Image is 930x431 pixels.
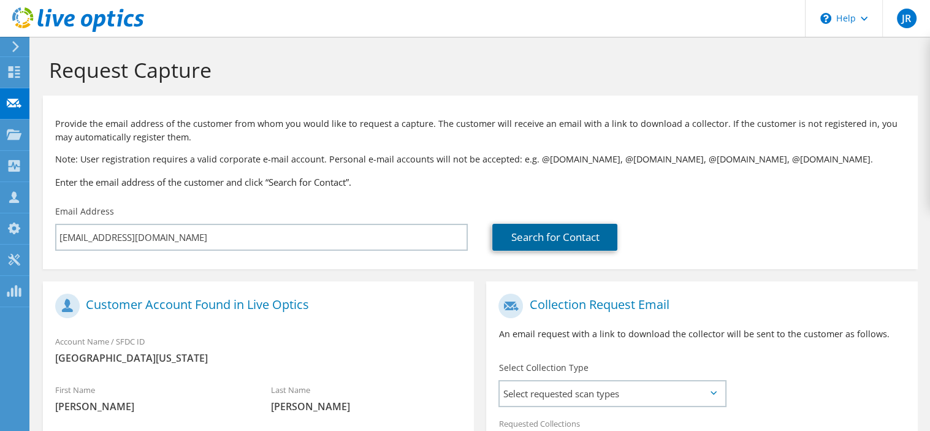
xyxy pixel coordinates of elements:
[492,224,617,251] a: Search for Contact
[259,377,475,419] div: Last Name
[55,294,455,318] h1: Customer Account Found in Live Optics
[43,377,259,419] div: First Name
[55,205,114,218] label: Email Address
[820,13,831,24] svg: \n
[500,381,725,406] span: Select requested scan types
[49,57,905,83] h1: Request Capture
[55,175,905,189] h3: Enter the email address of the customer and click “Search for Contact”.
[55,117,905,144] p: Provide the email address of the customer from whom you would like to request a capture. The cust...
[271,400,462,413] span: [PERSON_NAME]
[498,362,588,374] label: Select Collection Type
[498,327,905,341] p: An email request with a link to download the collector will be sent to the customer as follows.
[498,294,899,318] h1: Collection Request Email
[55,153,905,166] p: Note: User registration requires a valid corporate e-mail account. Personal e-mail accounts will ...
[43,329,474,371] div: Account Name / SFDC ID
[897,9,917,28] span: JR
[55,351,462,365] span: [GEOGRAPHIC_DATA][US_STATE]
[55,400,246,413] span: [PERSON_NAME]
